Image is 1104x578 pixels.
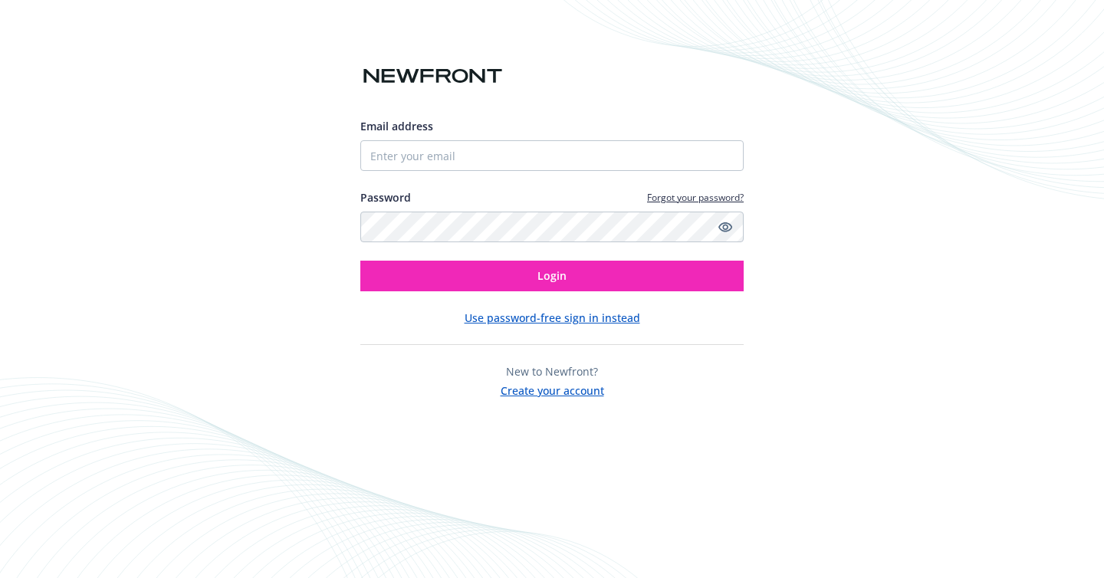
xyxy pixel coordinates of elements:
[360,140,744,171] input: Enter your email
[360,63,505,90] img: Newfront logo
[537,268,567,283] span: Login
[465,310,640,326] button: Use password-free sign in instead
[506,364,598,379] span: New to Newfront?
[647,191,744,204] a: Forgot your password?
[501,379,604,399] button: Create your account
[716,218,734,236] a: Show password
[360,212,744,242] input: Enter your password
[360,261,744,291] button: Login
[360,119,433,133] span: Email address
[360,189,411,205] label: Password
